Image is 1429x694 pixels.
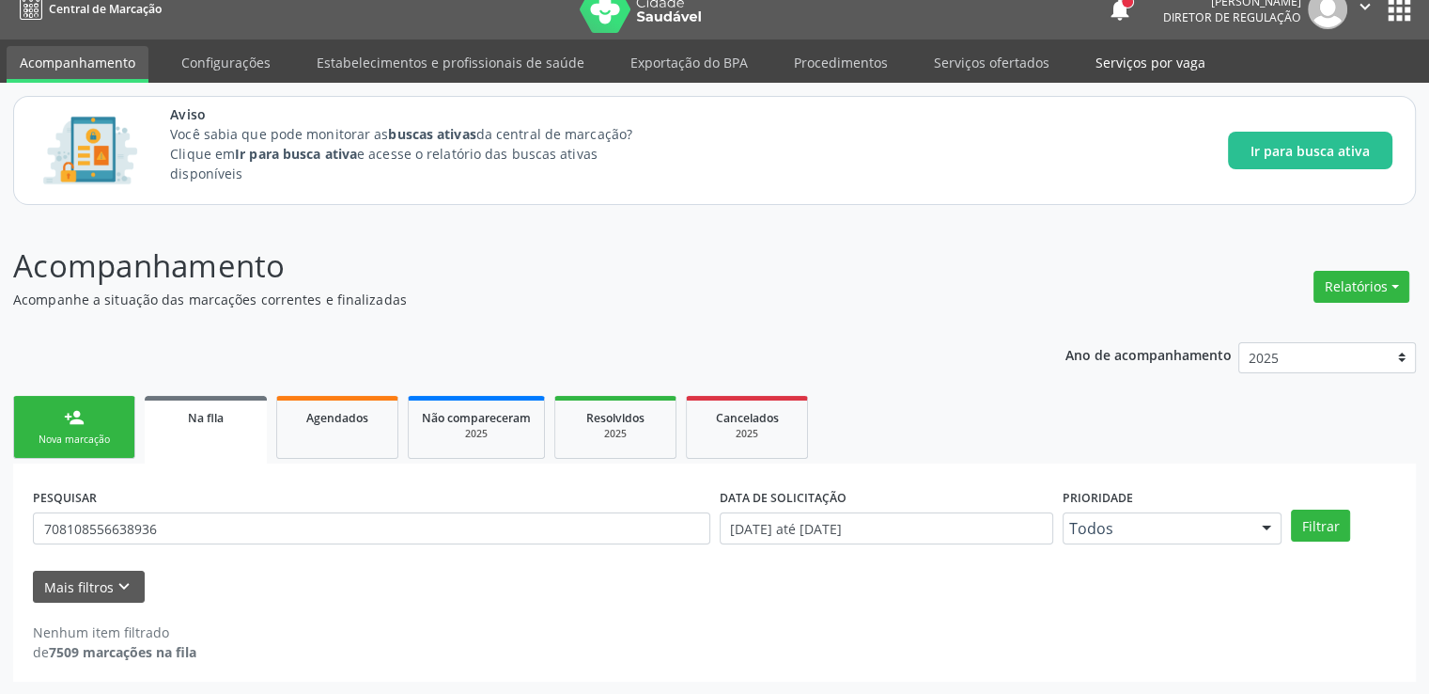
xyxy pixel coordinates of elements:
span: Não compareceram [422,410,531,426]
button: Relatórios [1313,271,1409,303]
input: Nome, CNS [33,513,710,544]
div: Nova marcação [27,433,121,447]
span: Central de Marcação [49,1,162,17]
p: Acompanhe a situação das marcações correntes e finalizadas [13,290,995,309]
a: Serviços por vaga [1082,46,1219,79]
img: Imagem de CalloutCard [37,108,144,193]
button: Filtrar [1291,510,1350,542]
i: keyboard_arrow_down [114,576,134,597]
label: Prioridade [1063,483,1133,513]
label: PESQUISAR [33,483,97,513]
a: Procedimentos [781,46,901,79]
span: Cancelados [716,410,779,426]
p: Acompanhamento [13,243,995,290]
div: 2025 [422,427,531,441]
a: Acompanhamento [7,46,148,83]
div: Nenhum item filtrado [33,623,196,642]
a: Exportação do BPA [617,46,761,79]
span: Na fila [188,410,224,426]
span: Todos [1069,519,1244,538]
input: Selecione um intervalo [720,513,1053,544]
a: Serviços ofertados [921,46,1063,79]
strong: buscas ativas [388,125,475,143]
label: DATA DE SOLICITAÇÃO [720,483,847,513]
span: Aviso [170,104,667,124]
span: Resolvidos [586,410,645,426]
span: Ir para busca ativa [1250,141,1370,161]
button: Mais filtroskeyboard_arrow_down [33,571,145,604]
div: 2025 [568,427,662,441]
div: de [33,642,196,662]
strong: 7509 marcações na fila [49,643,196,661]
button: Ir para busca ativa [1228,132,1392,169]
span: Agendados [306,410,368,426]
strong: Ir para busca ativa [235,145,357,163]
div: 2025 [700,427,794,441]
div: person_add [64,407,85,428]
a: Configurações [168,46,284,79]
span: Diretor de regulação [1163,9,1301,25]
a: Estabelecimentos e profissionais de saúde [303,46,598,79]
p: Você sabia que pode monitorar as da central de marcação? Clique em e acesse o relatório das busca... [170,124,667,183]
p: Ano de acompanhamento [1065,342,1232,366]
